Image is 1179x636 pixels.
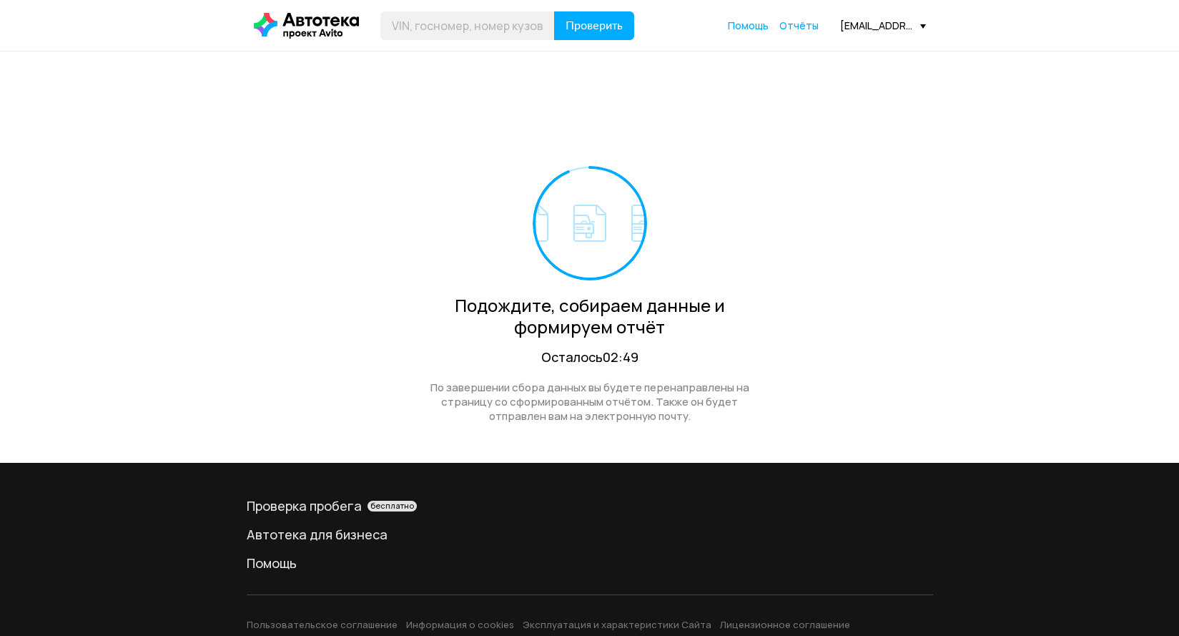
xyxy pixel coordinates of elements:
[415,295,765,338] div: Подождите, собираем данные и формируем отчёт
[415,348,765,366] div: Осталось 02:49
[720,618,850,631] a: Лицензионное соглашение
[247,497,933,514] div: Проверка пробега
[247,554,933,572] a: Помощь
[247,497,933,514] a: Проверка пробегабесплатно
[728,19,769,33] a: Помощь
[406,618,514,631] a: Информация о cookies
[840,19,926,32] div: [EMAIL_ADDRESS][DOMAIN_NAME]
[523,618,711,631] a: Эксплуатация и характеристики Сайта
[247,618,398,631] a: Пользовательское соглашение
[247,526,933,543] a: Автотека для бизнеса
[415,381,765,424] div: По завершении сбора данных вы будете перенаправлены на страницу со сформированным отчётом. Также ...
[728,19,769,32] span: Помощь
[779,19,819,32] span: Отчёты
[566,20,623,31] span: Проверить
[370,501,414,511] span: бесплатно
[554,11,634,40] button: Проверить
[779,19,819,33] a: Отчёты
[380,11,555,40] input: VIN, госномер, номер кузова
